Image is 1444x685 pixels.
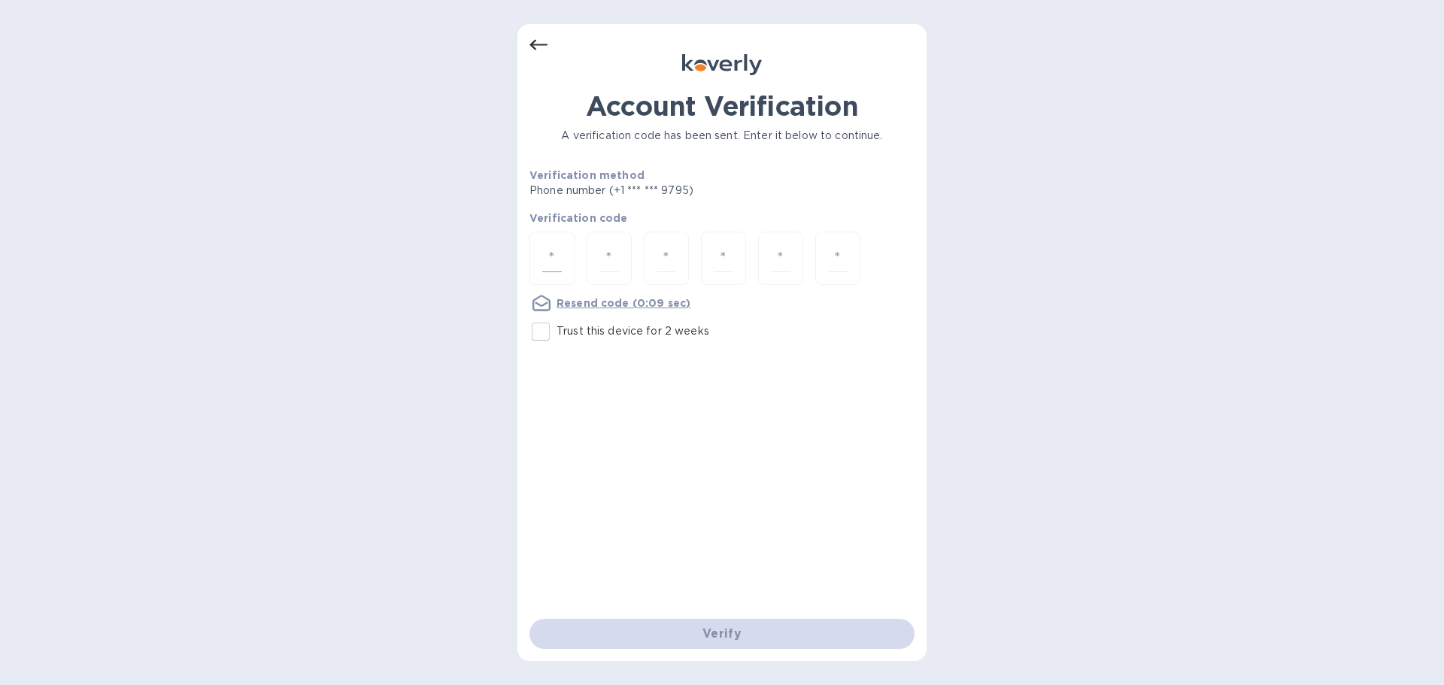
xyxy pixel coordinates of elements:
[557,323,709,339] p: Trust this device for 2 weeks
[529,183,808,199] p: Phone number (+1 *** *** 9795)
[557,297,690,309] u: Resend code (0:09 sec)
[529,169,645,181] b: Verification method
[529,128,915,144] p: A verification code has been sent. Enter it below to continue.
[529,211,915,226] p: Verification code
[529,90,915,122] h1: Account Verification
